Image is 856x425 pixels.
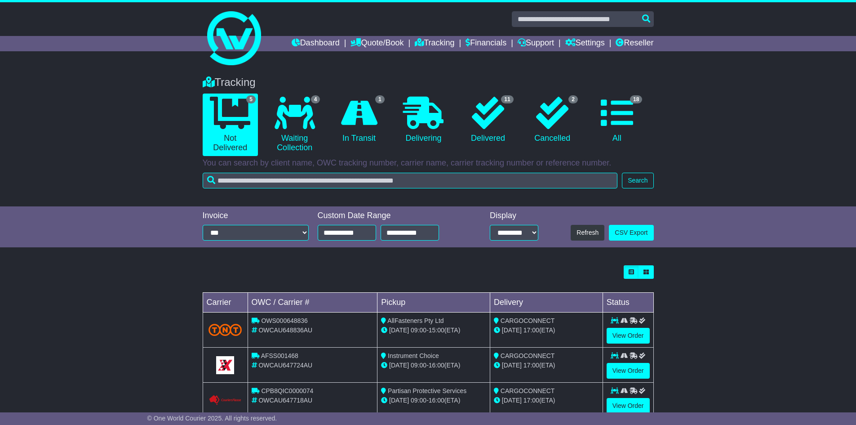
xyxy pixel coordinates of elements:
[411,397,426,404] span: 09:00
[568,95,578,103] span: 2
[377,293,490,313] td: Pickup
[622,173,653,188] button: Search
[501,387,555,394] span: CARGOCONNECT
[494,361,599,370] div: (ETA)
[350,36,404,51] a: Quote/Book
[609,225,653,241] a: CSV Export
[603,293,653,313] td: Status
[429,327,444,334] span: 15:00
[311,95,320,103] span: 4
[415,36,454,51] a: Tracking
[248,293,377,313] td: OWC / Carrier #
[466,36,506,51] a: Financials
[460,94,515,147] a: 11 Delivered
[518,36,554,51] a: Support
[258,397,312,404] span: OWCAU647718AU
[318,211,462,221] div: Custom Date Range
[429,397,444,404] span: 16:00
[501,352,555,359] span: CARGOCONNECT
[411,327,426,334] span: 09:00
[216,356,234,374] img: GetCarrierServiceLogo
[388,387,466,394] span: Partisan Protective Services
[381,326,486,335] div: - (ETA)
[389,327,409,334] span: [DATE]
[589,94,644,147] a: 18 All
[411,362,426,369] span: 09:00
[258,327,312,334] span: OWCAU648836AU
[607,328,650,344] a: View Order
[267,94,322,156] a: 4 Waiting Collection
[208,395,242,406] img: GetCarrierServiceLogo
[147,415,277,422] span: © One World Courier 2025. All rights reserved.
[389,397,409,404] span: [DATE]
[571,225,604,241] button: Refresh
[203,158,654,168] p: You can search by client name, OWC tracking number, carrier name, carrier tracking number or refe...
[502,362,522,369] span: [DATE]
[261,352,298,359] span: AFSS001468
[203,293,248,313] td: Carrier
[387,317,444,324] span: AllFasteners Pty Ltd
[208,324,242,336] img: TNT_Domestic.png
[523,397,539,404] span: 17:00
[494,396,599,405] div: (ETA)
[203,211,309,221] div: Invoice
[331,94,386,147] a: 1 In Transit
[375,95,385,103] span: 1
[429,362,444,369] span: 16:00
[203,94,258,156] a: 5 Not Delivered
[501,95,513,103] span: 11
[494,326,599,335] div: (ETA)
[501,317,555,324] span: CARGOCONNECT
[396,94,451,147] a: Delivering
[607,363,650,379] a: View Order
[261,317,308,324] span: OWS000648836
[246,95,256,103] span: 5
[502,327,522,334] span: [DATE]
[292,36,340,51] a: Dashboard
[389,362,409,369] span: [DATE]
[525,94,580,147] a: 2 Cancelled
[523,362,539,369] span: 17:00
[565,36,605,51] a: Settings
[616,36,653,51] a: Reseller
[490,293,603,313] td: Delivery
[258,362,312,369] span: OWCAU647724AU
[607,398,650,414] a: View Order
[523,327,539,334] span: 17:00
[198,76,658,89] div: Tracking
[381,396,486,405] div: - (ETA)
[381,361,486,370] div: - (ETA)
[261,387,313,394] span: CPB8QIC0000074
[630,95,642,103] span: 18
[490,211,538,221] div: Display
[388,352,439,359] span: Instrument Choice
[502,397,522,404] span: [DATE]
